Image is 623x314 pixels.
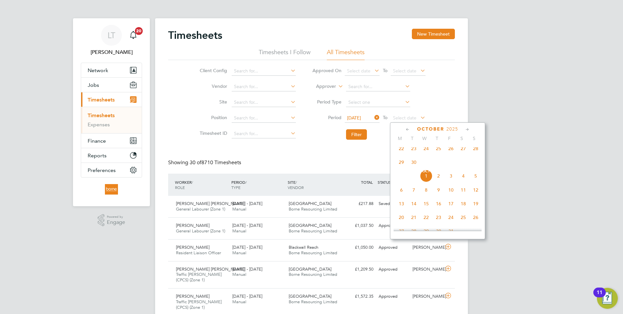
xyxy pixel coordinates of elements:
[393,115,416,121] span: Select date
[108,31,115,39] span: LT
[232,201,262,206] span: [DATE] - [DATE]
[445,142,457,155] span: 26
[176,293,210,299] span: [PERSON_NAME]
[198,83,227,89] label: Vendor
[410,242,444,253] div: [PERSON_NAME]
[432,142,445,155] span: 25
[408,156,420,168] span: 30
[470,170,482,182] span: 5
[420,184,432,196] span: 8
[342,291,376,302] div: £1,572.35
[307,83,336,90] label: Approver
[176,201,244,206] span: [PERSON_NAME] [PERSON_NAME]
[410,264,444,275] div: [PERSON_NAME]
[420,225,432,237] span: 29
[232,299,246,305] span: Manual
[395,184,408,196] span: 6
[232,129,296,138] input: Search for...
[232,67,296,76] input: Search for...
[468,135,480,141] span: S
[176,250,221,256] span: Resident Liaison Officer
[312,115,341,120] label: Period
[88,67,108,73] span: Network
[395,197,408,210] span: 13
[289,228,337,234] span: Borne Resourcing Limited
[420,211,432,224] span: 22
[431,135,443,141] span: T
[376,242,410,253] div: Approved
[406,135,418,141] span: T
[376,176,410,188] div: STATUS
[410,291,444,302] div: [PERSON_NAME]
[232,228,246,234] span: Manual
[81,163,142,177] button: Preferences
[198,130,227,136] label: Timesheet ID
[432,170,445,182] span: 2
[445,184,457,196] span: 10
[168,29,222,42] h2: Timesheets
[289,244,318,250] span: Blackwall Reach
[190,159,201,166] span: 30 of
[88,97,115,103] span: Timesheets
[176,206,225,212] span: General Labourer (Zone 1)
[289,250,337,256] span: Borne Resourcing Limited
[393,68,416,74] span: Select date
[198,68,227,73] label: Client Config
[346,82,410,91] input: Search for...
[232,272,246,277] span: Manual
[176,299,222,310] span: Traffic [PERSON_NAME] (CPCS) (Zone 1)
[327,48,365,60] li: All Timesheets
[107,214,125,220] span: Powered by
[289,201,331,206] span: [GEOGRAPHIC_DATA]
[81,63,142,77] button: Network
[597,288,618,309] button: Open Resource Center, 11 new notifications
[296,180,297,185] span: /
[232,250,246,256] span: Manual
[420,170,432,182] span: 1
[232,293,262,299] span: [DATE] - [DATE]
[232,223,262,228] span: [DATE] - [DATE]
[232,266,262,272] span: [DATE] - [DATE]
[288,185,304,190] span: VENDOR
[232,98,296,107] input: Search for...
[394,135,406,141] span: M
[412,29,455,39] button: New Timesheet
[289,266,331,272] span: [GEOGRAPHIC_DATA]
[445,170,457,182] span: 3
[346,98,410,107] input: Select one
[342,242,376,253] div: £1,050.00
[381,66,389,75] span: To
[232,206,246,212] span: Manual
[420,197,432,210] span: 15
[176,228,225,234] span: General Labourer (Zone 1)
[105,184,118,195] img: borneltd-logo-retina.png
[176,272,222,283] span: Traffic [PERSON_NAME] (CPCS) (Zone 1)
[470,142,482,155] span: 28
[457,184,470,196] span: 11
[81,184,142,195] a: Go to home page
[245,180,247,185] span: /
[73,18,150,206] nav: Main navigation
[408,184,420,196] span: 7
[176,266,244,272] span: [PERSON_NAME] [PERSON_NAME]
[597,292,602,301] div: 11
[81,148,142,163] button: Reports
[98,214,125,227] a: Powered byEngage
[432,225,445,237] span: 30
[88,167,116,173] span: Preferences
[408,197,420,210] span: 14
[88,82,99,88] span: Jobs
[418,135,431,141] span: W
[457,211,470,224] span: 25
[456,135,468,141] span: S
[88,152,107,159] span: Reports
[232,82,296,91] input: Search for...
[395,156,408,168] span: 29
[457,197,470,210] span: 18
[457,142,470,155] span: 27
[198,115,227,120] label: Position
[135,27,143,35] span: 20
[376,220,410,231] div: Approved
[81,78,142,92] button: Jobs
[381,113,389,122] span: To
